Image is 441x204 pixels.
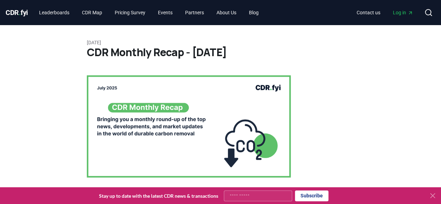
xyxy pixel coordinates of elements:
[109,6,151,19] a: Pricing Survey
[152,6,178,19] a: Events
[211,6,242,19] a: About Us
[87,46,355,59] h1: CDR Monthly Recap - [DATE]
[393,9,413,16] span: Log in
[6,8,28,17] span: CDR fyi
[351,6,419,19] nav: Main
[87,75,291,177] img: blog post image
[180,6,210,19] a: Partners
[387,6,419,19] a: Log in
[19,8,21,17] span: .
[87,39,355,46] p: [DATE]
[76,6,108,19] a: CDR Map
[33,6,75,19] a: Leaderboards
[33,6,264,19] nav: Main
[351,6,386,19] a: Contact us
[6,8,28,17] a: CDR.fyi
[243,6,264,19] a: Blog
